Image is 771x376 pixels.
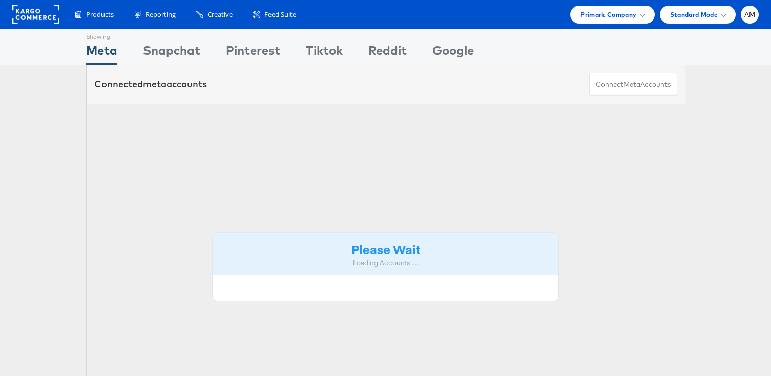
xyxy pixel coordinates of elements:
div: Google [432,42,474,65]
span: Standard Mode [670,9,718,20]
span: AM [744,11,756,18]
span: Reporting [145,10,176,19]
strong: Please Wait [351,241,420,258]
button: ConnectmetaAccounts [589,73,677,96]
span: Products [86,10,114,19]
span: meta [143,78,166,90]
div: Tiktok [306,42,343,65]
div: Snapchat [143,42,200,65]
div: Loading Accounts .... [220,258,551,268]
div: Reddit [368,42,407,65]
div: Showing [86,29,117,42]
div: Pinterest [226,42,280,65]
span: meta [623,80,640,89]
span: Primark Company [580,9,636,20]
div: Meta [86,42,117,65]
span: Feed Suite [264,10,296,19]
span: Creative [207,10,233,19]
div: Connected accounts [94,77,207,91]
